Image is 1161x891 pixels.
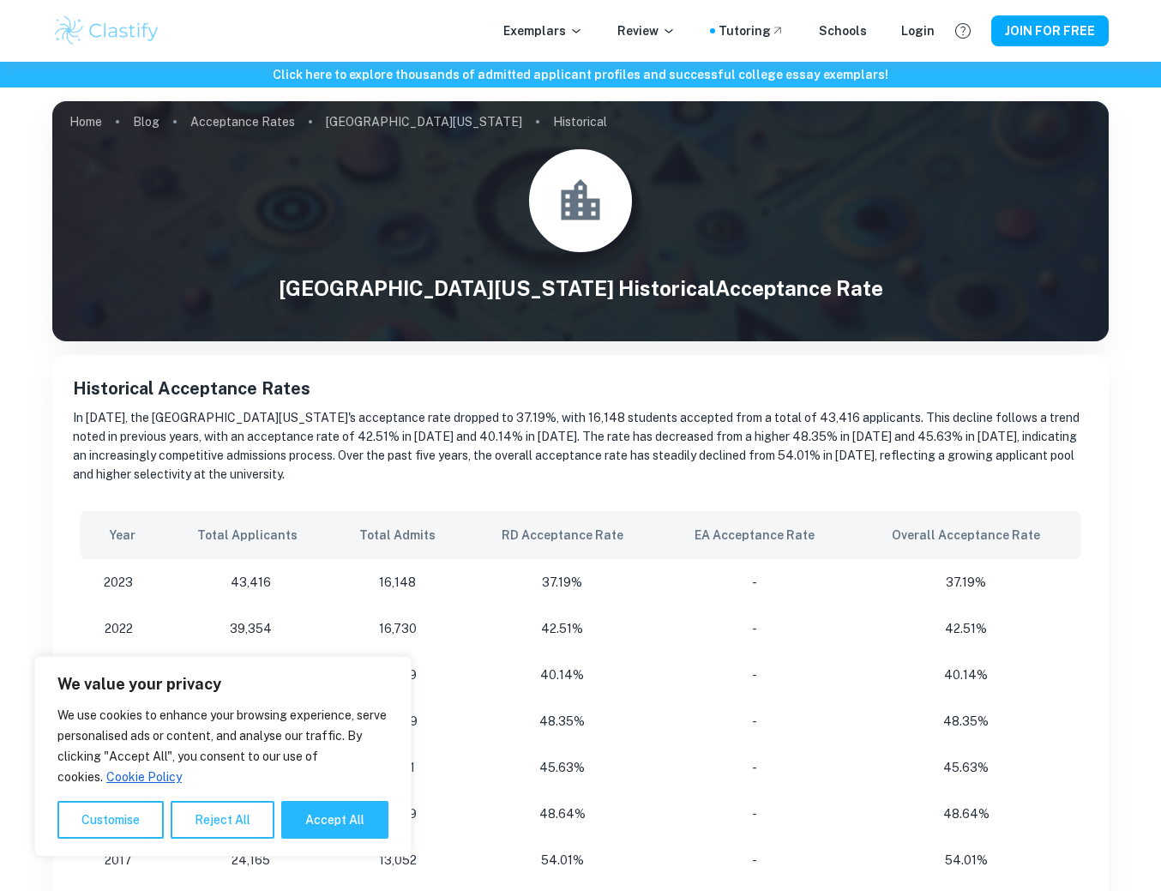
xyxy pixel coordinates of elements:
th: Total Applicants [165,511,331,559]
div: We value your privacy [34,656,412,857]
td: 40.14% [465,652,659,698]
td: 24,165 [165,837,331,883]
td: 42.51% [465,605,659,652]
td: 48.64% [465,791,659,837]
td: 54.01% [851,837,1088,883]
p: Review [617,21,676,40]
td: 16,730 [330,605,465,652]
td: 37.19% [851,559,1088,605]
th: 2017 [73,837,165,883]
button: Reject All [171,801,274,839]
th: RD Acceptance Rate [465,511,659,559]
td: 15,689 [330,652,465,698]
td: 39,090 [165,652,331,698]
td: - [659,559,851,605]
button: Accept All [281,801,388,839]
td: 40.14% [851,652,1088,698]
td: 48.64% [851,791,1088,837]
p: We value your privacy [57,674,388,695]
h1: [GEOGRAPHIC_DATA][US_STATE] Historical Acceptance Rate [52,273,1109,304]
td: 48.35% [851,698,1088,744]
td: - [659,791,851,837]
th: EA Acceptance Rate [659,511,851,559]
th: Total Admits [330,511,465,559]
td: 48.35% [465,698,659,744]
td: 37.19% [465,559,659,605]
td: 54.01% [465,837,659,883]
td: - [659,744,851,791]
td: 45.63% [465,744,659,791]
img: Clastify logo [52,14,161,48]
th: 2023 [73,559,165,605]
p: In [DATE], the [GEOGRAPHIC_DATA][US_STATE]'s acceptance rate dropped to 37.19%, with 16,148 stude... [73,408,1088,484]
p: Exemplars [503,21,583,40]
td: 13,052 [330,837,465,883]
button: Help and Feedback [948,16,978,45]
a: Acceptance Rates [190,110,295,134]
td: 16,148 [330,559,465,605]
td: - [659,837,851,883]
a: Blog [133,110,159,134]
td: 39,354 [165,605,331,652]
a: Login [901,21,935,40]
th: Year [73,511,165,559]
th: 2022 [73,605,165,652]
td: - [659,698,851,744]
a: Tutoring [719,21,785,40]
a: Cookie Policy [105,769,183,785]
th: Overall Acceptance Rate [851,511,1088,559]
p: We use cookies to enhance your browsing experience, serve personalised ads or content, and analys... [57,705,388,787]
td: - [659,605,851,652]
th: 2021 [73,652,165,698]
td: - [659,652,851,698]
a: Home [69,110,102,134]
h5: Historical Acceptance Rates [73,376,1088,401]
h6: Click here to explore thousands of admitted applicant profiles and successful college essay exemp... [3,65,1158,84]
a: Schools [819,21,867,40]
button: JOIN FOR FREE [991,15,1109,46]
td: 43,416 [165,559,331,605]
td: 42.51% [851,605,1088,652]
p: Historical [553,112,607,131]
a: [GEOGRAPHIC_DATA][US_STATE] [326,110,522,134]
td: 45.63% [851,744,1088,791]
button: Customise [57,801,164,839]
